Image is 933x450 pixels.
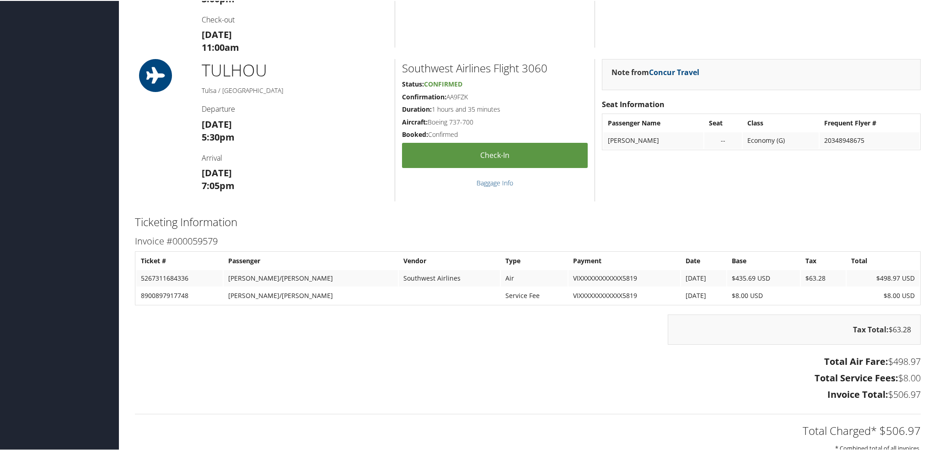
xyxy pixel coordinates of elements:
[402,104,588,113] h5: 1 hours and 35 minutes
[135,354,921,367] h3: $498.97
[402,60,588,75] h2: Southwest Airlines Flight 3060
[424,79,462,87] span: Confirmed
[681,252,726,268] th: Date
[727,287,800,303] td: $8.00 USD
[224,252,397,268] th: Passenger
[202,166,232,178] strong: [DATE]
[501,287,567,303] td: Service Fee
[568,252,680,268] th: Payment
[402,104,432,113] strong: Duration:
[402,129,588,138] h5: Confirmed
[402,117,428,125] strong: Aircraft:
[202,27,232,40] strong: [DATE]
[709,136,737,144] div: --
[611,66,699,76] strong: Note from
[402,117,588,126] h5: Boeing 737-700
[136,269,223,286] td: 5267311684336
[202,179,235,191] strong: 7:05pm
[224,269,397,286] td: [PERSON_NAME]/[PERSON_NAME]
[853,324,889,334] strong: Tax Total:
[727,252,800,268] th: Base
[801,252,846,268] th: Tax
[603,114,704,130] th: Passenger Name
[820,114,919,130] th: Frequent Flyer #
[727,269,800,286] td: $435.69 USD
[402,129,428,138] strong: Booked:
[202,58,388,81] h1: TUL HOU
[202,85,388,94] h5: Tulsa / [GEOGRAPHIC_DATA]
[847,269,919,286] td: $498.97 USD
[649,66,699,76] a: Concur Travel
[135,387,921,400] h3: $506.97
[801,269,846,286] td: $63.28
[202,152,388,162] h4: Arrival
[820,131,919,148] td: 20348948675
[501,269,567,286] td: Air
[603,131,704,148] td: [PERSON_NAME]
[501,252,567,268] th: Type
[681,269,726,286] td: [DATE]
[704,114,741,130] th: Seat
[847,287,919,303] td: $8.00 USD
[402,92,446,100] strong: Confirmation:
[824,354,888,367] strong: Total Air Fare:
[202,130,235,142] strong: 5:30pm
[136,287,223,303] td: 8900897917748
[402,142,588,167] a: Check-in
[402,92,588,101] h5: AA9FZK
[815,371,898,383] strong: Total Service Fees:
[477,178,513,186] a: Baggage Info
[568,287,680,303] td: VIXXXXXXXXXXXX5819
[668,314,921,344] div: $63.28
[224,287,397,303] td: [PERSON_NAME]/[PERSON_NAME]
[568,269,680,286] td: VIXXXXXXXXXXXX5819
[135,234,921,247] h3: Invoice #000059579
[202,14,388,24] h4: Check-out
[847,252,919,268] th: Total
[202,40,239,53] strong: 11:00am
[402,79,424,87] strong: Status:
[743,131,819,148] td: Economy (G)
[135,422,921,438] h2: Total Charged* $506.97
[399,269,500,286] td: Southwest Airlines
[399,252,500,268] th: Vendor
[602,98,665,108] strong: Seat Information
[827,387,888,400] strong: Invoice Total:
[135,213,921,229] h2: Ticketing Information
[202,103,388,113] h4: Departure
[681,287,726,303] td: [DATE]
[135,371,921,384] h3: $8.00
[136,252,223,268] th: Ticket #
[743,114,819,130] th: Class
[202,117,232,130] strong: [DATE]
